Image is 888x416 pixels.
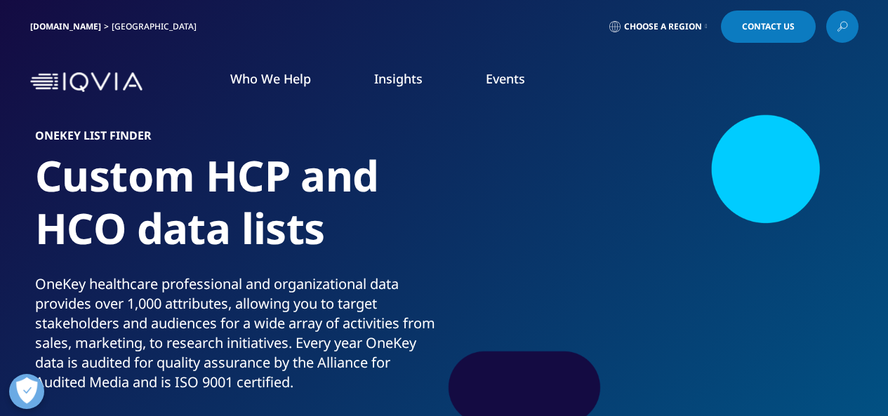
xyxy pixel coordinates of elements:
p: OneKey healthcare professional and organizational data provides over 1,000 attributes, allowing y... [35,274,439,401]
span: Contact Us [742,22,795,31]
nav: Primary [148,49,859,115]
h1: Custom HCP and HCO data lists [35,149,439,274]
a: Who We Help [230,70,311,87]
a: Contact Us [721,11,816,43]
h6: ONEKEY LIST FINDER [35,130,439,149]
img: IQVIA Healthcare Information Technology and Pharma Clinical Research Company [30,72,143,93]
a: Events [486,70,525,87]
a: Insights [374,70,423,87]
span: Choose a Region [624,21,702,32]
div: [GEOGRAPHIC_DATA] [112,21,202,32]
img: 534_custom-photo_hand-tapping-on-tablet_600.jpg [477,130,853,410]
button: Open Preferences [9,374,44,409]
a: [DOMAIN_NAME] [30,20,101,32]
